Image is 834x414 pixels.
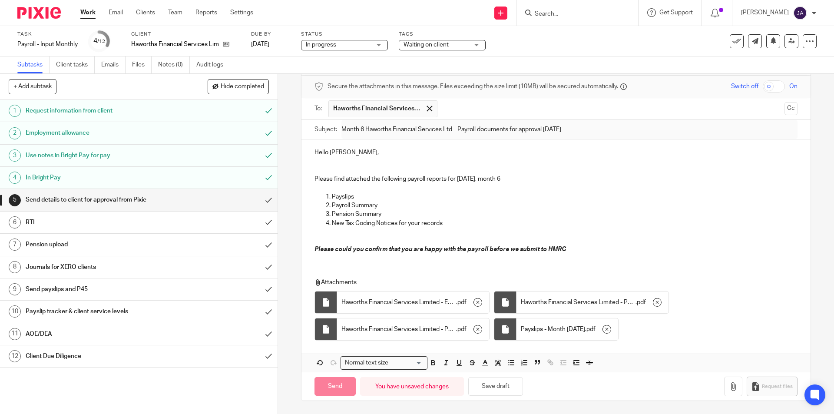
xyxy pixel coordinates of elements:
span: Switch off [731,82,758,91]
label: Tags [399,31,486,38]
span: [DATE] [251,41,269,47]
div: . [337,291,489,313]
div: 2 [9,127,21,139]
input: Search for option [391,358,422,368]
span: Waiting on client [404,42,449,48]
label: Due by [251,31,290,38]
p: Haworths Financial Services Limited [131,40,218,49]
h1: Pension upload [26,238,176,251]
span: Hide completed [221,83,264,90]
p: Pension Summary [332,210,797,219]
span: Haworths Financial Services Limited - Payroll Summary - Month 6 [521,298,635,307]
span: pdf [586,325,596,334]
button: + Add subtask [9,79,56,94]
a: Notes (0) [158,56,190,73]
span: In progress [306,42,336,48]
p: [PERSON_NAME] [741,8,789,17]
div: 12 [9,350,21,362]
h1: Send details to client for approval from Pixie [26,193,176,206]
div: Payroll - Input Monthly [17,40,78,49]
input: Search [534,10,612,18]
div: 7 [9,238,21,251]
h1: RTI [26,216,176,229]
span: Secure the attachments in this message. Files exceeding the size limit (10MB) will be secured aut... [328,82,618,91]
h1: Send payslips and P45 [26,283,176,296]
span: Haworths Financial Services Limited - Employee Coding Notice for [PERSON_NAME] & [PERSON_NAME] [341,298,456,307]
label: Client [131,31,240,38]
p: Please find attached the following payroll reports for [DATE], month 6 [314,175,797,183]
a: Clients [136,8,155,17]
p: Hello [PERSON_NAME], [314,148,797,157]
p: Attachments [314,278,781,287]
p: Payslips [332,192,797,201]
label: Status [301,31,388,38]
small: /12 [97,39,105,44]
h1: Request information from client [26,104,176,117]
div: . [516,291,669,313]
span: Haworths Financial Services Limited - Pensions - Month 6 [341,325,456,334]
div: 8 [9,261,21,273]
span: Normal text size [343,358,390,368]
span: Request files [762,383,793,390]
div: 4 [9,172,21,184]
div: 9 [9,283,21,295]
a: Audit logs [196,56,230,73]
div: 4 [93,36,105,46]
input: Send [314,377,356,396]
div: 1 [9,105,21,117]
button: Hide completed [208,79,269,94]
span: Payslips - Month [DATE] [521,325,585,334]
label: To: [314,104,324,113]
div: . [516,318,618,340]
a: Settings [230,8,253,17]
a: Reports [195,8,217,17]
p: New Tax Coding Notices for your records [332,219,797,228]
div: 3 [9,149,21,162]
a: Email [109,8,123,17]
h1: Employment allowance [26,126,176,139]
span: pdf [637,298,646,307]
img: Pixie [17,7,61,19]
span: On [789,82,798,91]
a: Work [80,8,96,17]
p: Payroll Summary [332,201,797,210]
a: Files [132,56,152,73]
h1: Journals for XERO clients [26,261,176,274]
a: Client tasks [56,56,95,73]
div: 11 [9,328,21,340]
button: Save draft [468,377,523,396]
h1: In Bright Pay [26,171,176,184]
h1: Payslip tracker & client service levels [26,305,176,318]
span: Get Support [659,10,693,16]
span: Haworths Financial Services Limited [333,104,420,113]
em: Please could you confirm that you are happy with the payroll before we submit to HMRC [314,246,566,252]
div: 6 [9,216,21,229]
button: Cc [784,102,798,115]
label: Task [17,31,78,38]
div: You have unsaved changes [360,377,464,396]
h1: AOE/DEA [26,328,176,341]
img: svg%3E [793,6,807,20]
label: Subject: [314,125,337,134]
a: Subtasks [17,56,50,73]
button: Request files [747,377,797,396]
span: pdf [457,325,467,334]
a: Team [168,8,182,17]
span: pdf [457,298,467,307]
div: Search for option [341,356,427,370]
h1: Client Due Diligence [26,350,176,363]
a: Emails [101,56,126,73]
div: 5 [9,194,21,206]
div: 10 [9,305,21,318]
h1: Use notes in Bright Pay for pay [26,149,176,162]
div: . [337,318,489,340]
